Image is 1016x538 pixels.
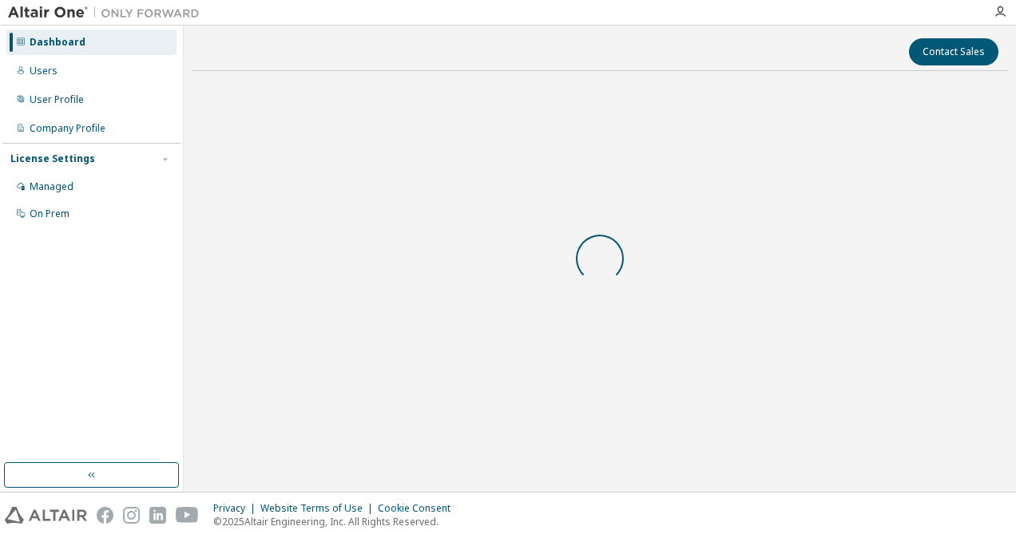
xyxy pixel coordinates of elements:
[909,38,998,65] button: Contact Sales
[260,502,378,515] div: Website Terms of Use
[97,507,113,524] img: facebook.svg
[378,502,460,515] div: Cookie Consent
[30,180,73,193] div: Managed
[10,152,95,165] div: License Settings
[30,36,85,49] div: Dashboard
[30,208,69,220] div: On Prem
[149,507,166,524] img: linkedin.svg
[213,515,460,528] p: © 2025 Altair Engineering, Inc. All Rights Reserved.
[213,502,260,515] div: Privacy
[30,122,105,135] div: Company Profile
[30,93,84,106] div: User Profile
[8,5,208,21] img: Altair One
[176,507,199,524] img: youtube.svg
[30,65,58,77] div: Users
[5,507,87,524] img: altair_logo.svg
[123,507,140,524] img: instagram.svg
